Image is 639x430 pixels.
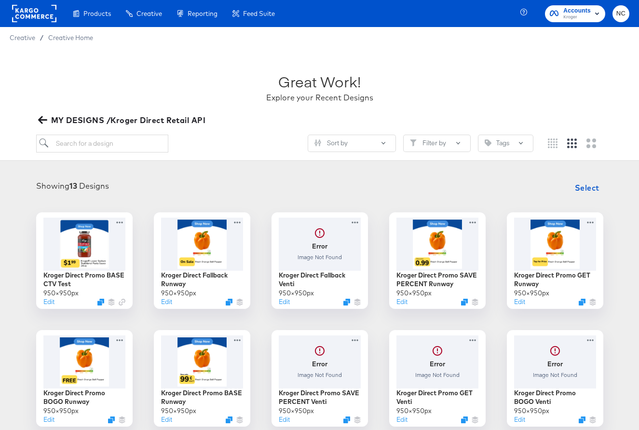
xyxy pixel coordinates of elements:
[161,271,243,289] div: Kroger Direct Fallback Runway
[161,289,196,298] div: 950 × 950 px
[43,415,54,424] button: Edit
[279,415,290,424] button: Edit
[389,330,486,427] div: ErrorImage Not FoundKroger Direct Promo GET Venti950×950pxEditDuplicate
[396,388,478,406] div: Kroger Direct Promo GET Venti
[43,388,125,406] div: Kroger Direct Promo BOGO Runway
[514,289,549,298] div: 950 × 950 px
[36,180,109,192] div: Showing Designs
[567,139,577,148] svg: Medium grid
[514,406,549,416] div: 950 × 950 px
[343,416,350,423] svg: Duplicate
[396,406,432,416] div: 950 × 950 px
[43,297,54,306] button: Edit
[461,416,468,423] svg: Duplicate
[485,139,491,146] svg: Tag
[575,181,599,194] span: Select
[579,299,585,305] svg: Duplicate
[563,14,591,21] span: Kroger
[272,330,368,427] div: ErrorImage Not FoundKroger Direct Promo SAVE PERCENT Venti950×950pxEditDuplicate
[266,92,373,103] div: Explore your Recent Designs
[161,415,172,424] button: Edit
[119,299,125,305] svg: Link
[278,71,361,92] div: Great Work!
[83,10,111,17] span: Products
[545,5,605,22] button: AccountsKroger
[48,34,93,42] a: Creative Home
[36,113,210,127] button: MY DESIGNS /Kroger Direct Retail API
[43,289,79,298] div: 950 × 950 px
[507,330,603,427] div: ErrorImage Not FoundKroger Direct Promo BOGO Venti950×950pxEditDuplicate
[514,271,596,289] div: Kroger Direct Promo GET Runway
[514,388,596,406] div: Kroger Direct Promo BOGO Venti
[226,299,232,305] svg: Duplicate
[279,388,361,406] div: Kroger Direct Promo SAVE PERCENT Venti
[579,416,585,423] svg: Duplicate
[154,212,250,309] div: Kroger Direct Fallback Runway950×950pxEditDuplicate
[161,297,172,306] button: Edit
[396,289,432,298] div: 950 × 950 px
[154,330,250,427] div: Kroger Direct Promo BASE Runway950×950pxEditDuplicate
[389,212,486,309] div: Kroger Direct Promo SAVE PERCENT Runway950×950pxEditDuplicate
[314,139,321,146] svg: Sliders
[507,212,603,309] div: Kroger Direct Promo GET Runway950×950pxEditDuplicate
[36,330,133,427] div: Kroger Direct Promo BOGO Runway950×950pxEditDuplicate
[161,388,243,406] div: Kroger Direct Promo BASE Runway
[586,139,596,148] svg: Large grid
[243,10,275,17] span: Feed Suite
[161,406,196,416] div: 950 × 950 px
[226,416,232,423] svg: Duplicate
[563,6,591,16] span: Accounts
[403,135,471,152] button: FilterFilter by
[10,34,35,42] span: Creative
[40,113,206,127] span: MY DESIGNS /Kroger Direct Retail API
[43,271,125,289] div: Kroger Direct Promo BASE CTV Test
[36,212,133,309] div: Kroger Direct Promo BASE CTV Test950×950pxEditDuplicate
[108,416,115,423] svg: Duplicate
[136,10,162,17] span: Creative
[571,178,603,197] button: Select
[97,299,104,305] svg: Duplicate
[461,299,468,305] svg: Duplicate
[548,139,557,148] svg: Small grid
[396,271,478,289] div: Kroger Direct Promo SAVE PERCENT Runway
[396,415,408,424] button: Edit
[35,34,48,42] span: /
[279,271,361,289] div: Kroger Direct Fallback Venti
[36,135,168,153] input: Search for a design
[279,406,314,416] div: 950 × 950 px
[514,415,525,424] button: Edit
[272,212,368,309] div: ErrorImage Not FoundKroger Direct Fallback Venti950×950pxEditDuplicate
[396,297,408,306] button: Edit
[308,135,396,152] button: SlidersSort by
[612,5,629,22] button: NC
[410,139,417,146] svg: Filter
[616,8,625,19] span: NC
[279,297,290,306] button: Edit
[69,181,77,191] strong: 13
[279,289,314,298] div: 950 × 950 px
[188,10,218,17] span: Reporting
[343,299,350,305] svg: Duplicate
[514,297,525,306] button: Edit
[43,406,79,416] div: 950 × 950 px
[478,135,533,152] button: TagTags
